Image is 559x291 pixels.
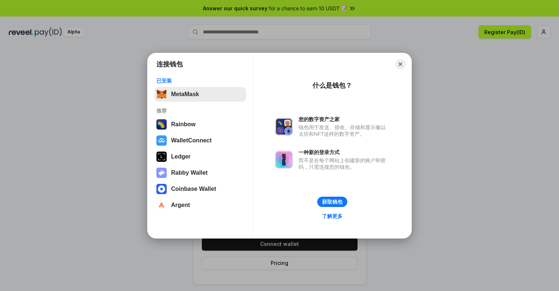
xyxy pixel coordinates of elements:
a: 了解更多 [318,211,347,221]
button: Rabby Wallet [154,165,246,180]
div: 而不是在每个网站上创建新的账户和密码，只需连接您的钱包。 [299,157,389,170]
div: WalletConnect [171,137,212,144]
button: Close [395,59,406,69]
button: Ledger [154,149,246,164]
img: svg+xml,%3Csvg%20width%3D%2228%22%20height%3D%2228%22%20viewBox%3D%220%200%2028%2028%22%20fill%3D... [156,184,167,194]
div: Rabby Wallet [171,170,208,176]
button: WalletConnect [154,133,246,148]
div: 您的数字资产之家 [299,116,389,123]
button: MetaMask [154,87,246,102]
div: 一种新的登录方式 [299,149,389,156]
button: Rainbow [154,117,246,132]
div: MetaMask [171,91,199,98]
img: svg+xml,%3Csvg%20fill%3D%22none%22%20height%3D%2233%22%20viewBox%3D%220%200%2035%2033%22%20width%... [156,89,167,99]
img: svg+xml,%3Csvg%20xmlns%3D%22http%3A%2F%2Fwww.w3.org%2F2000%2Fsvg%22%20fill%3D%22none%22%20viewBox... [156,168,167,178]
img: svg+xml,%3Csvg%20xmlns%3D%22http%3A%2F%2Fwww.w3.org%2F2000%2Fsvg%22%20fill%3D%22none%22%20viewBox... [275,118,293,135]
img: svg+xml,%3Csvg%20xmlns%3D%22http%3A%2F%2Fwww.w3.org%2F2000%2Fsvg%22%20width%3D%2228%22%20height%3... [156,152,167,162]
div: 获取钱包 [322,199,343,205]
div: Coinbase Wallet [171,186,216,192]
button: 获取钱包 [317,197,347,207]
div: Argent [171,202,190,208]
div: 钱包用于发送、接收、存储和显示像以太坊和NFT这样的数字资产。 [299,124,389,137]
div: 了解更多 [322,213,343,219]
img: svg+xml,%3Csvg%20width%3D%22120%22%20height%3D%22120%22%20viewBox%3D%220%200%20120%20120%22%20fil... [156,119,167,130]
img: svg+xml,%3Csvg%20width%3D%2228%22%20height%3D%2228%22%20viewBox%3D%220%200%2028%2028%22%20fill%3D... [156,200,167,210]
div: Rainbow [171,121,196,128]
button: Coinbase Wallet [154,182,246,196]
div: 推荐 [156,108,244,114]
img: svg+xml,%3Csvg%20width%3D%2228%22%20height%3D%2228%22%20viewBox%3D%220%200%2028%2028%22%20fill%3D... [156,135,167,146]
h1: 连接钱包 [156,60,183,69]
button: Argent [154,198,246,212]
div: 已安装 [156,77,244,84]
div: 什么是钱包？ [312,81,352,90]
div: Ledger [171,153,190,160]
img: svg+xml,%3Csvg%20xmlns%3D%22http%3A%2F%2Fwww.w3.org%2F2000%2Fsvg%22%20fill%3D%22none%22%20viewBox... [275,151,293,168]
